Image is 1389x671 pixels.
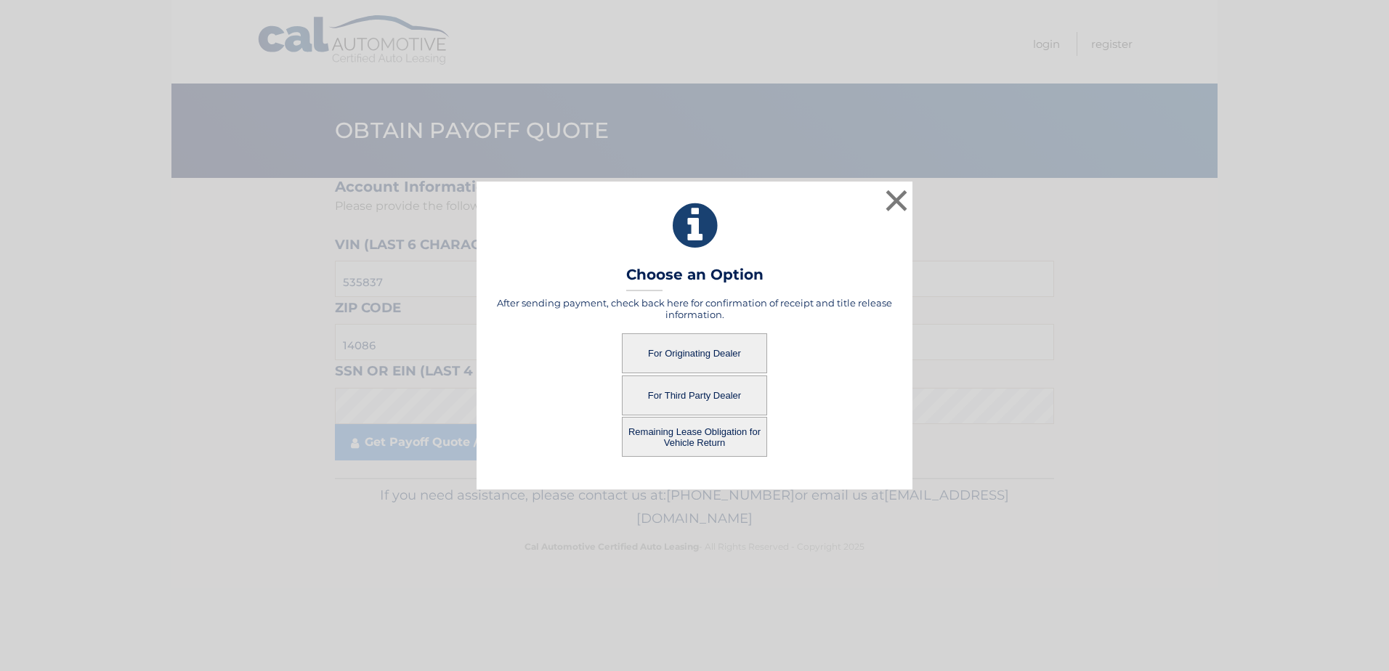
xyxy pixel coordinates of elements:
h3: Choose an Option [626,266,764,291]
button: For Originating Dealer [622,333,767,373]
h5: After sending payment, check back here for confirmation of receipt and title release information. [495,297,894,320]
button: × [882,186,911,215]
button: Remaining Lease Obligation for Vehicle Return [622,417,767,457]
button: For Third Party Dealer [622,375,767,415]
